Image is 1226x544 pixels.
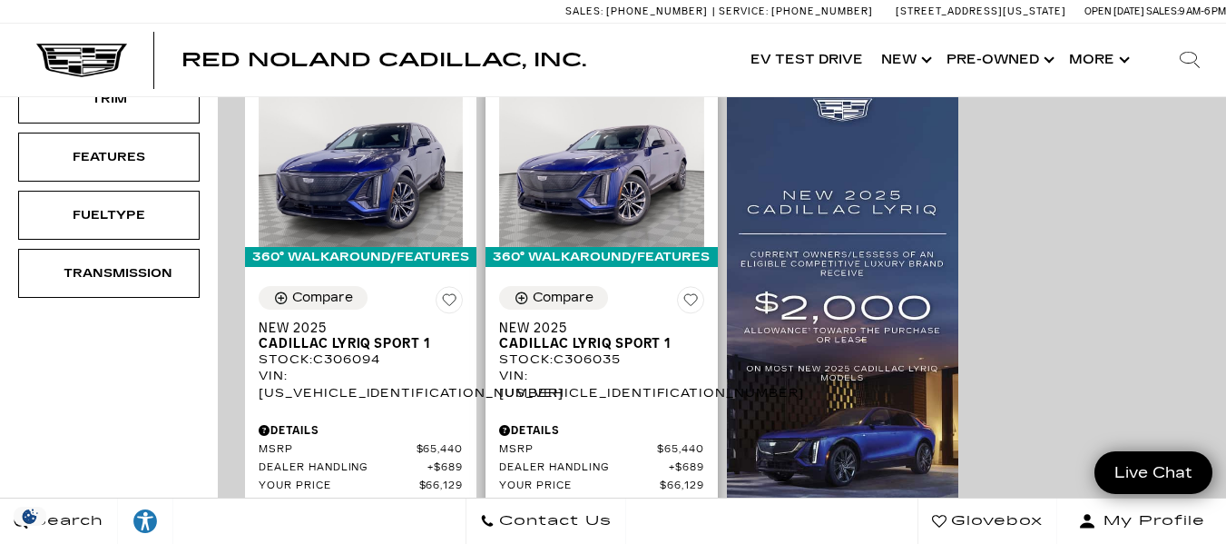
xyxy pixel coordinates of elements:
[259,321,463,351] a: New 2025Cadillac LYRIQ Sport 1
[499,480,703,493] a: Your Price $66,129
[712,6,878,16] a: Service: [PHONE_NUMBER]
[937,24,1060,96] a: Pre-Owned
[499,461,703,475] a: Dealer Handling $689
[565,5,603,17] span: Sales:
[292,290,353,306] div: Compare
[245,247,476,267] div: 360° WalkAround/Features
[1096,509,1205,534] span: My Profile
[466,499,626,544] a: Contact Us
[499,94,703,247] img: 2025 Cadillac LYRIQ Sport 1
[917,499,1057,544] a: Glovebox
[417,443,464,457] span: $65,440
[1153,24,1226,96] div: Search
[896,5,1066,17] a: [STREET_ADDRESS][US_STATE]
[118,508,172,535] div: Explore your accessibility options
[771,5,873,17] span: [PHONE_NUMBER]
[657,443,704,457] span: $65,440
[259,94,463,247] img: 2025 Cadillac LYRIQ Sport 1
[872,24,937,96] a: New
[9,507,51,526] section: Click to Open Cookie Consent Modal
[565,6,712,16] a: Sales: [PHONE_NUMBER]
[259,461,463,475] a: Dealer Handling $689
[1146,5,1179,17] span: Sales:
[419,480,464,493] span: $66,129
[1105,462,1201,483] span: Live Chat
[485,247,717,267] div: 360° WalkAround/Features
[181,51,586,69] a: Red Noland Cadillac, Inc.
[427,461,463,475] span: $689
[36,43,127,77] img: Cadillac Dark Logo with Cadillac White Text
[259,336,449,351] span: Cadillac LYRIQ Sport 1
[499,351,703,368] div: Stock : C306035
[18,74,200,124] div: TrimTrim
[64,147,154,167] div: Features
[1084,5,1144,17] span: Open [DATE]
[64,89,154,109] div: Trim
[259,321,449,336] span: New 2025
[259,443,463,457] a: MSRP $65,440
[259,480,463,493] a: Your Price $66,129
[28,509,103,534] span: Search
[533,290,593,306] div: Compare
[259,461,427,475] span: Dealer Handling
[499,422,703,439] div: Pricing Details - New 2025 Cadillac LYRIQ Sport 1
[436,286,463,321] button: Save Vehicle
[18,249,200,298] div: TransmissionTransmission
[660,480,704,493] span: $66,129
[499,443,703,457] a: MSRP $65,440
[499,336,690,351] span: Cadillac LYRIQ Sport 1
[499,480,660,493] span: Your Price
[64,263,154,283] div: Transmission
[606,5,708,17] span: [PHONE_NUMBER]
[499,368,703,401] div: VIN: [US_VEHICLE_IDENTIFICATION_NUMBER]
[499,321,690,336] span: New 2025
[259,286,368,310] button: Compare Vehicle
[118,499,173,544] a: Explore your accessibility options
[259,480,419,493] span: Your Price
[1179,5,1226,17] span: 9 AM-6 PM
[259,443,417,457] span: MSRP
[18,191,200,240] div: FueltypeFueltype
[669,461,704,475] span: $689
[499,461,668,475] span: Dealer Handling
[259,368,463,401] div: VIN: [US_VEHICLE_IDENTIFICATION_NUMBER]
[18,133,200,182] div: FeaturesFeatures
[259,351,463,368] div: Stock : C306094
[741,24,872,96] a: EV Test Drive
[259,422,463,439] div: Pricing Details - New 2025 Cadillac LYRIQ Sport 1
[495,509,612,534] span: Contact Us
[181,49,586,71] span: Red Noland Cadillac, Inc.
[499,286,608,310] button: Compare Vehicle
[499,443,657,457] span: MSRP
[1094,451,1212,494] a: Live Chat
[1060,24,1135,96] button: More
[9,507,51,526] img: Opt-Out Icon
[719,5,769,17] span: Service:
[946,509,1043,534] span: Glovebox
[1057,499,1226,544] button: Open user profile menu
[64,205,154,225] div: Fueltype
[499,321,703,351] a: New 2025Cadillac LYRIQ Sport 1
[677,286,704,321] button: Save Vehicle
